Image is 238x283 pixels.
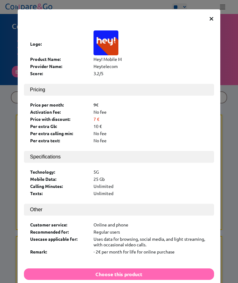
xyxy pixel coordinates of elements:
button: Pricing [24,84,214,96]
div: No fee [94,109,208,115]
div: Unlimited [94,190,208,196]
div: € [94,102,208,107]
div: Mobile Data: [30,176,87,182]
div: Technology: [30,169,87,175]
div: No fee [94,138,208,143]
div: Uses data for browsing, social media, and light streaming, with occasional video calls. [94,236,208,247]
a: Choose this product [24,271,214,277]
div: 7 € [94,116,208,122]
b: Logo: [30,41,42,47]
div: Remark: [30,249,87,254]
div: Heytelecom [94,63,208,69]
div: Activation fee: [30,109,87,115]
div: Recommended for: [30,229,87,235]
div: 25 Gb [94,176,208,182]
div: 3.2/5 [94,71,208,76]
div: Provider Name: [30,63,87,69]
div: Calling Minutes: [30,183,87,189]
div: No fee [94,130,208,136]
button: Specifications [24,151,214,163]
s: 9 [94,102,96,107]
div: Per extra text: [30,138,87,143]
div: Usecase applicable for: [30,236,87,247]
div: Customer service: [30,222,87,227]
div: Price per month: [30,102,87,107]
div: Online and phone [94,222,208,227]
button: Other [24,204,214,216]
div: 5G [94,169,208,175]
div: 10 € [94,123,208,129]
div: Unlimited [94,183,208,189]
div: Price with discount: [30,116,87,122]
div: Per extra calling min: [30,130,87,136]
div: Per extra Gb: [30,123,87,129]
button: Choose this product [24,268,214,280]
div: Texts: [30,190,87,196]
div: Score: [30,71,87,76]
img: Logo of Heytelecom [94,30,118,55]
div: Regular users [94,229,208,235]
div: - 2€ per month for life for online purchase [94,249,208,254]
span: × [209,12,214,24]
div: Product Name: [30,56,87,62]
div: Hey! Mobile M [94,56,208,62]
